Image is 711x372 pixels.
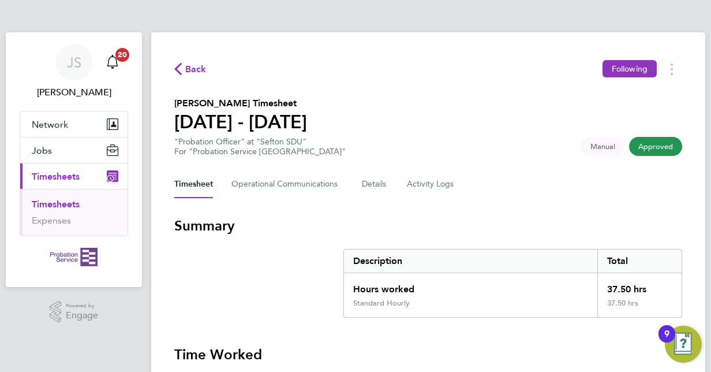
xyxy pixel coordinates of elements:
[174,217,682,235] h3: Summary
[665,326,702,363] button: Open Resource Center, 9 new notifications
[50,248,97,266] img: probationservice-logo-retina.png
[20,189,128,236] div: Timesheets
[20,248,128,266] a: Go to home page
[174,110,307,133] h1: [DATE] - [DATE]
[20,163,128,189] button: Timesheets
[597,273,682,299] div: 37.50 hrs
[353,299,410,308] div: Standard Hourly
[20,111,128,137] button: Network
[407,170,455,198] button: Activity Logs
[101,44,124,81] a: 20
[66,311,98,321] span: Engage
[185,62,207,76] span: Back
[661,60,682,78] button: Timesheets Menu
[343,249,682,318] div: Summary
[603,60,657,77] button: Following
[629,137,682,156] span: This timesheet has been approved.
[174,137,346,157] div: "Probation Officer" at "Sefton SDU"
[20,44,128,99] a: JS[PERSON_NAME]
[174,96,307,110] h2: [PERSON_NAME] Timesheet
[664,334,669,349] div: 9
[32,119,68,130] span: Network
[20,85,128,99] span: Janet Smith
[66,301,98,311] span: Powered by
[362,170,388,198] button: Details
[174,345,682,364] h3: Time Worked
[6,32,142,287] nav: Main navigation
[344,250,597,273] div: Description
[32,199,80,210] a: Timesheets
[32,145,52,156] span: Jobs
[50,301,99,323] a: Powered byEngage
[344,273,597,299] div: Hours worked
[581,137,624,156] span: This timesheet was manually created.
[612,64,648,74] span: Following
[67,55,81,70] span: JS
[231,170,343,198] button: Operational Communications
[597,299,682,317] div: 37.50 hrs
[20,137,128,163] button: Jobs
[174,147,346,157] div: For "Probation Service [GEOGRAPHIC_DATA]"
[174,170,213,198] button: Timesheet
[115,48,129,62] span: 20
[597,250,682,273] div: Total
[32,171,80,182] span: Timesheets
[174,62,207,76] button: Back
[32,215,71,226] a: Expenses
